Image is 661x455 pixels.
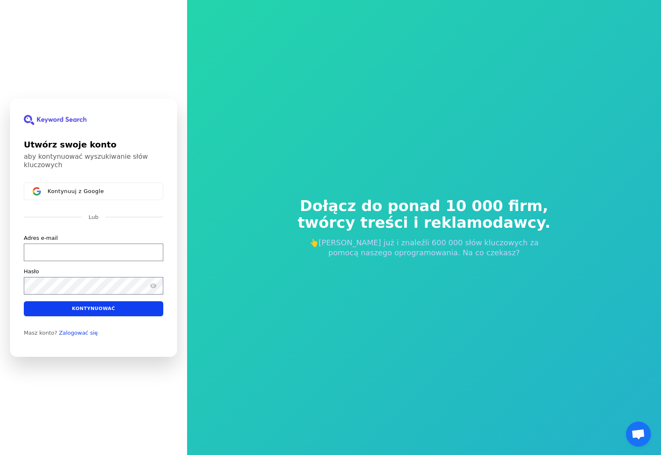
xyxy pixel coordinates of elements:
[24,153,148,169] font: aby kontynuować wyszukiwanie słów kluczowych
[24,140,116,150] font: Utwórz swoje konto
[59,329,98,336] font: Zalogować się
[24,329,57,336] font: Masz konto?
[148,280,158,290] button: Pokaż hasło
[33,187,41,196] img: Zaloguj się za pomocą Google
[24,115,86,125] img: Wyszukiwanie słów kluczowych
[298,214,551,231] font: twórcy treści i reklamodawcy.
[24,268,39,274] font: Hasło
[72,306,115,311] font: Kontynuować
[626,422,651,447] div: Otwarty czat
[89,214,99,220] font: Lub
[48,188,104,194] font: Kontynuuj z Google
[24,234,58,241] font: Adres e-mail
[59,329,98,336] a: Zalogować się
[24,301,163,316] button: Kontynuować
[309,238,539,257] font: 👆[PERSON_NAME] już i znaleźli 600 000 słów kluczowych za pomocą naszego oprogramowania. Na co cze...
[24,183,163,200] button: Zaloguj się za pomocą GoogleKontynuuj z Google
[300,197,548,214] font: Dołącz do ponad 10 000 firm,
